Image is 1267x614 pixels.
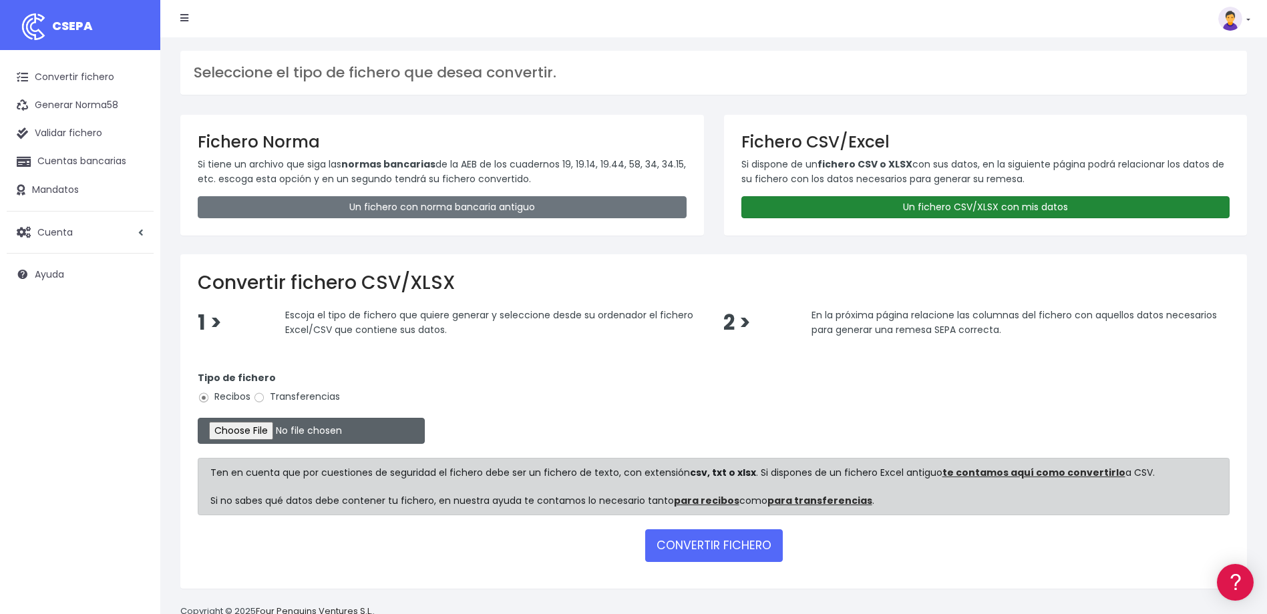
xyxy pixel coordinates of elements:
strong: normas bancarias [341,158,435,171]
a: Un fichero CSV/XLSX con mis datos [741,196,1230,218]
div: Ten en cuenta que por cuestiones de seguridad el fichero debe ser un fichero de texto, con extens... [198,458,1230,515]
a: para transferencias [767,494,872,507]
a: para recibos [674,494,739,507]
a: Validar fichero [7,119,154,147]
a: Convertir fichero [7,63,154,91]
button: Contáctanos [13,357,254,380]
a: Información general [13,113,254,134]
span: 1 > [198,308,222,337]
span: Escoja el tipo de fichero que quiere generar y seleccione desde su ordenador el fichero Excel/CSV... [285,308,693,336]
a: API [13,341,254,362]
span: Ayuda [35,268,64,281]
a: Cuenta [7,218,154,246]
div: Convertir ficheros [13,147,254,160]
a: Generar Norma58 [7,91,154,119]
img: logo [17,10,50,43]
a: te contamos aquí como convertirlo [942,466,1125,479]
button: CONVERTIR FICHERO [645,529,783,561]
h2: Convertir fichero CSV/XLSX [198,272,1230,294]
h3: Seleccione el tipo de fichero que desea convertir. [194,64,1234,81]
p: Si dispone de un con sus datos, en la siguiente página podrá relacionar los datos de su fichero c... [741,157,1230,187]
a: Ayuda [7,260,154,288]
h3: Fichero CSV/Excel [741,132,1230,151]
p: Si tiene un archivo que siga las de la AEB de los cuadernos 19, 19.14, 19.44, 58, 34, 34.15, etc.... [198,157,687,187]
a: Cuentas bancarias [7,147,154,176]
span: 2 > [723,308,751,337]
a: Problemas habituales [13,190,254,210]
span: Cuenta [37,225,73,238]
a: Perfiles de empresas [13,231,254,252]
h3: Fichero Norma [198,132,687,151]
a: Formatos [13,169,254,190]
img: profile [1218,7,1242,31]
div: Información general [13,93,254,105]
a: Un fichero con norma bancaria antiguo [198,196,687,218]
a: General [13,286,254,307]
a: Videotutoriales [13,210,254,231]
strong: fichero CSV o XLSX [818,158,912,171]
a: POWERED BY ENCHANT [184,384,257,397]
strong: csv, txt o xlsx [690,466,756,479]
strong: Tipo de fichero [198,371,276,384]
span: CSEPA [52,17,93,34]
label: Transferencias [253,390,340,404]
span: En la próxima página relacione las columnas del fichero con aquellos datos necesarios para genera... [811,308,1217,336]
div: Programadores [13,320,254,333]
label: Recibos [198,390,250,404]
div: Facturación [13,265,254,278]
a: Mandatos [7,176,154,204]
